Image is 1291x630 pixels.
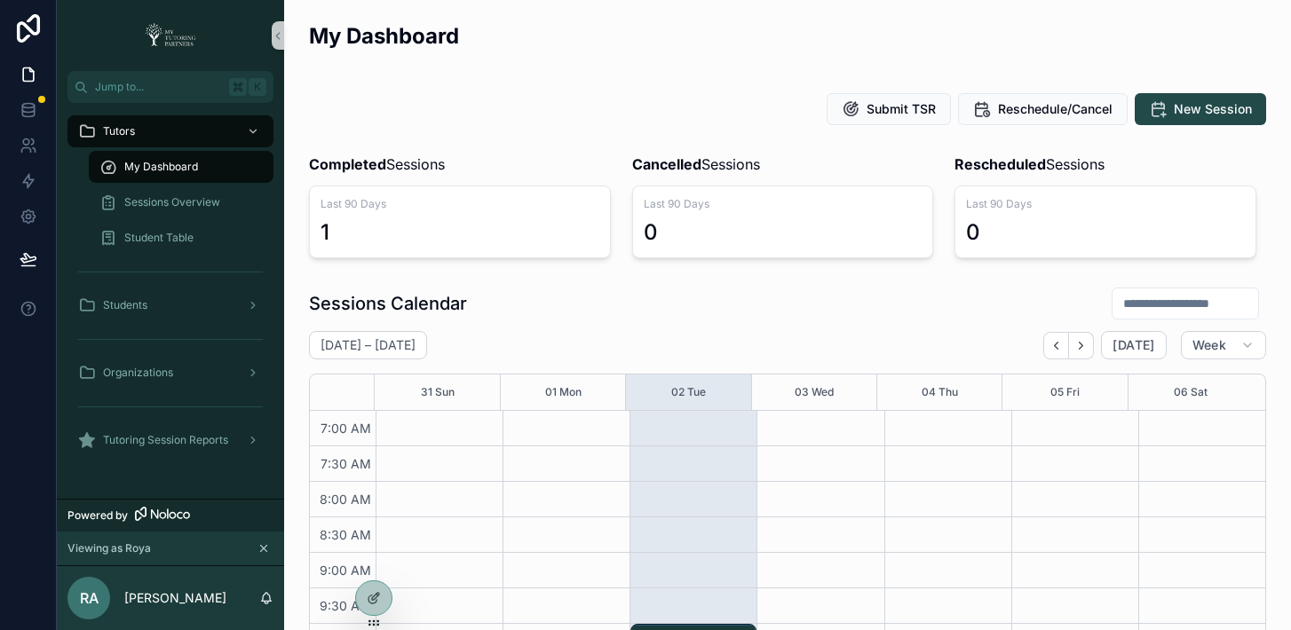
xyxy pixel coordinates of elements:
[89,151,273,183] a: My Dashboard
[827,93,951,125] button: Submit TSR
[67,357,273,389] a: Organizations
[1069,332,1094,359] button: Next
[309,21,459,51] h2: My Dashboard
[1174,100,1252,118] span: New Session
[250,80,265,94] span: K
[958,93,1128,125] button: Reschedule/Cancel
[795,374,834,410] button: 03 Wed
[67,289,273,321] a: Students
[954,155,1046,173] strong: Rescheduled
[1101,331,1166,359] button: [DATE]
[1135,93,1266,125] button: New Session
[57,103,284,479] div: scrollable content
[315,563,376,578] span: 9:00 AM
[632,155,701,173] strong: Cancelled
[315,598,376,613] span: 9:30 AM
[922,374,958,410] button: 04 Thu
[89,222,273,254] a: Student Table
[103,298,147,312] span: Students
[309,154,445,175] span: Sessions
[1043,332,1069,359] button: Back
[139,21,202,50] img: App logo
[632,154,760,175] span: Sessions
[67,508,128,523] span: Powered by
[315,527,376,542] span: 8:30 AM
[966,197,1245,211] span: Last 90 Days
[103,366,173,380] span: Organizations
[644,197,923,211] span: Last 90 Days
[124,160,198,174] span: My Dashboard
[321,218,329,247] div: 1
[103,124,135,138] span: Tutors
[89,186,273,218] a: Sessions Overview
[671,374,706,410] button: 02 Tue
[316,456,376,471] span: 7:30 AM
[1181,331,1266,359] button: Week
[80,587,99,609] span: RA
[67,424,273,456] a: Tutoring Session Reports
[124,231,194,245] span: Student Table
[309,291,467,316] h1: Sessions Calendar
[421,374,455,410] button: 31 Sun
[67,541,151,555] span: Viewing as Roya
[321,336,416,354] h2: [DATE] – [DATE]
[67,115,273,147] a: Tutors
[998,100,1113,118] span: Reschedule/Cancel
[57,499,284,532] a: Powered by
[966,218,980,247] div: 0
[67,71,273,103] button: Jump to...K
[644,218,658,247] div: 0
[867,100,936,118] span: Submit TSR
[95,80,222,94] span: Jump to...
[124,195,220,209] span: Sessions Overview
[1174,374,1208,410] button: 06 Sat
[315,492,376,507] span: 8:00 AM
[1192,337,1226,353] span: Week
[545,374,582,410] button: 01 Mon
[103,433,228,447] span: Tutoring Session Reports
[309,155,386,173] strong: Completed
[321,197,599,211] span: Last 90 Days
[954,154,1105,175] span: Sessions
[1113,337,1154,353] span: [DATE]
[316,421,376,436] span: 7:00 AM
[124,589,226,607] p: [PERSON_NAME]
[1050,374,1080,410] button: 05 Fri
